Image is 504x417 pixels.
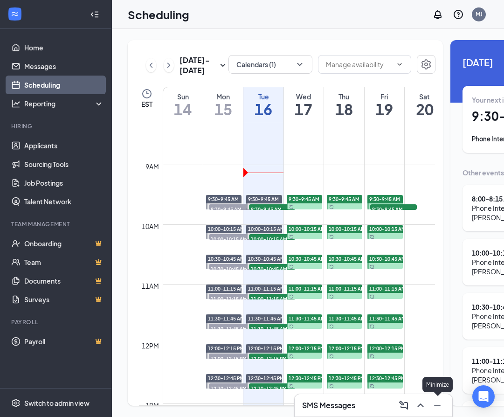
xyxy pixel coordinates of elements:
a: September 16, 2025 [243,87,283,122]
span: 11:00-11:15 AM [329,285,365,292]
span: 9:30-9:45 AM [248,196,279,202]
svg: ComposeMessage [398,400,409,411]
h1: 14 [163,101,203,117]
span: 10:30-10:45 AM [289,256,325,262]
div: Payroll [11,318,102,326]
svg: Sync [370,264,374,269]
svg: Minimize [432,400,443,411]
svg: Sync [370,354,374,359]
div: 10am [140,221,161,231]
span: 12:30-12:45 PM [289,375,324,382]
div: Mon [203,92,243,101]
span: 9:30-9:45 AM [209,204,255,214]
span: 12:30-12:45 PM [329,375,365,382]
span: 11:00-11:15 AM [248,285,284,292]
div: 9am [144,161,161,172]
span: 11:30-11:45 AM [289,315,325,322]
span: 12:00-12:15 PM [209,354,255,363]
span: 11:30-11:45 AM [208,315,244,322]
h1: Scheduling [128,7,189,22]
span: 10:00-10:15 AM [369,226,406,232]
svg: Sync [289,264,294,269]
span: 11:00-11:15 AM [209,294,255,303]
a: Settings [417,55,435,76]
h1: 19 [365,101,404,117]
div: 1pm [144,400,161,410]
svg: Analysis [11,99,21,108]
svg: Sync [289,324,294,329]
a: Applicants [24,136,104,155]
a: September 14, 2025 [163,87,203,122]
h1: 15 [203,101,243,117]
svg: ChevronLeft [146,60,156,71]
span: 12:00-12:15 PM [369,345,405,352]
span: 11:30-11:45 AM [248,315,284,322]
a: September 19, 2025 [365,87,404,122]
h3: [DATE] - [DATE] [180,55,217,76]
svg: QuestionInfo [453,9,464,20]
span: 11:30-11:45 AM [369,315,406,322]
span: 10:00-10:15 AM [248,226,284,232]
svg: ChevronDown [396,61,403,68]
span: 12:30-12:45 PM [208,375,244,382]
svg: Sync [370,235,374,239]
span: 10:30-10:45 AM [329,256,365,262]
h1: 16 [243,101,283,117]
span: 10:00-10:15 AM [329,226,365,232]
svg: Sync [329,294,334,299]
span: EST [141,99,152,109]
a: September 18, 2025 [324,87,364,122]
div: 12pm [140,341,161,351]
span: 11:30-11:45 AM [209,324,255,333]
svg: Sync [370,294,374,299]
div: Reporting [24,99,104,108]
a: Messages [24,57,104,76]
svg: Sync [329,324,334,329]
div: Team Management [11,220,102,228]
a: September 20, 2025 [405,87,444,122]
span: 11:00-11:15 AM [208,285,244,292]
span: 10:30-10:45 AM [249,264,296,273]
div: Sat [405,92,444,101]
button: ChevronLeft [146,58,156,72]
a: SurveysCrown [24,290,104,309]
svg: Sync [329,354,334,359]
span: 9:30-9:45 AM [329,196,359,202]
div: Switch to admin view [24,398,90,408]
svg: Sync [370,384,374,389]
svg: Settings [11,398,21,408]
span: 10:30-10:45 AM [248,256,284,262]
div: Tue [243,92,283,101]
span: 12:30-12:45 PM [248,375,284,382]
svg: ChevronRight [164,60,173,71]
span: 12:00-12:15 PM [248,345,284,352]
span: 10:30-10:45 AM [209,264,255,273]
span: 10:30-10:45 AM [208,256,244,262]
a: DocumentsCrown [24,271,104,290]
button: ComposeMessage [396,398,411,413]
span: 11:30-11:45 AM [329,315,365,322]
a: OnboardingCrown [24,234,104,253]
svg: Sync [289,205,294,209]
span: 10:00-10:15 AM [209,234,255,243]
svg: WorkstreamLogo [10,9,20,19]
span: 9:30-9:45 AM [370,204,417,214]
span: 10:00-10:15 AM [249,234,296,243]
button: ChevronRight [164,58,174,72]
svg: Sync [370,324,374,329]
span: 11:00-11:15 AM [289,285,325,292]
span: 9:30-9:45 AM [369,196,400,202]
span: 12:00-12:15 PM [329,345,365,352]
span: 12:00-12:15 PM [208,345,244,352]
span: 10:00-10:15 AM [208,226,244,232]
div: Minimize [422,377,453,392]
svg: Collapse [90,10,99,19]
h3: SMS Messages [302,400,355,410]
a: Job Postings [24,174,104,192]
span: 11:00-11:15 AM [369,285,406,292]
svg: Notifications [432,9,443,20]
svg: Sync [329,205,334,209]
span: 12:00-12:15 PM [249,354,296,363]
div: Sun [163,92,203,101]
span: 10:30-10:45 AM [369,256,406,262]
